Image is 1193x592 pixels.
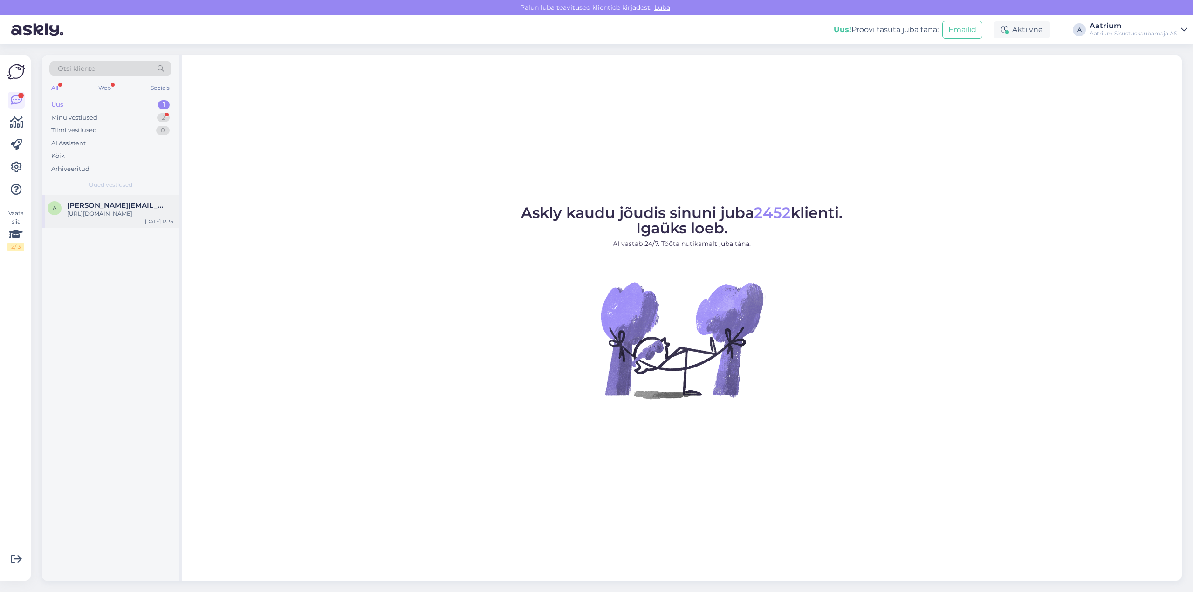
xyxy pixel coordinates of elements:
[7,209,24,251] div: Vaata siia
[51,100,63,109] div: Uus
[51,139,86,148] div: AI Assistent
[521,204,843,237] span: Askly kaudu jõudis sinuni juba klienti. Igaüks loeb.
[834,25,851,34] b: Uus!
[994,21,1050,38] div: Aktiivne
[157,113,170,122] div: 2
[942,21,982,39] button: Emailid
[49,82,60,94] div: All
[156,126,170,135] div: 0
[89,181,132,189] span: Uued vestlused
[1090,30,1177,37] div: Aatrium Sisustuskaubamaja AS
[158,100,170,109] div: 1
[53,204,57,211] span: a
[1090,22,1187,37] a: AatriumAatrium Sisustuskaubamaja AS
[58,64,95,74] span: Otsi kliente
[754,204,791,222] span: 2452
[521,239,843,249] p: AI vastab 24/7. Tööta nutikamalt juba täna.
[51,113,97,122] div: Minu vestlused
[51,151,65,161] div: Kõik
[834,24,939,35] div: Proovi tasuta juba täna:
[67,210,173,218] div: [URL][DOMAIN_NAME]
[51,164,89,174] div: Arhiveeritud
[51,126,97,135] div: Tiimi vestlused
[1073,23,1086,36] div: A
[96,82,113,94] div: Web
[67,201,164,210] span: alisa.tihhonova@aatrium.ee
[7,63,25,81] img: Askly Logo
[7,243,24,251] div: 2 / 3
[145,218,173,225] div: [DATE] 13:35
[598,256,766,424] img: No Chat active
[149,82,171,94] div: Socials
[651,3,673,12] span: Luba
[1090,22,1177,30] div: Aatrium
